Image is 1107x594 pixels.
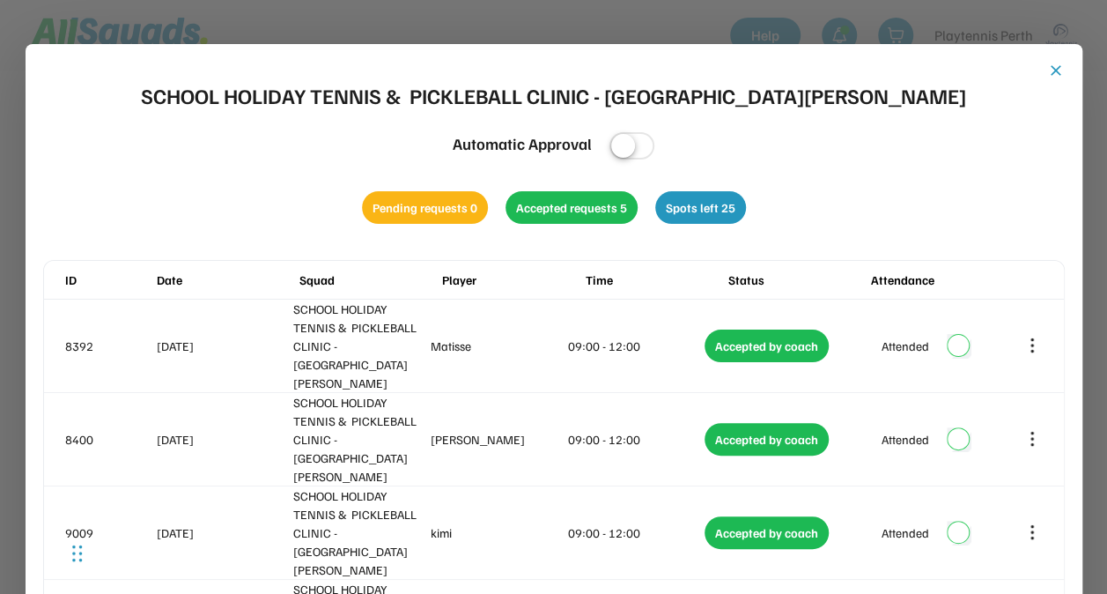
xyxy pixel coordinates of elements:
[453,132,592,156] div: Automatic Approval
[655,191,746,224] div: Spots left 25
[141,79,966,111] div: SCHOOL HOLIDAY TENNIS & PICKLEBALL CLINIC - [GEOGRAPHIC_DATA][PERSON_NAME]
[568,430,702,449] div: 09:00 - 12:00
[871,271,1010,289] div: Attendance
[65,271,153,289] div: ID
[705,423,829,456] div: Accepted by coach
[293,393,427,486] div: SCHOOL HOLIDAY TENNIS & PICKLEBALL CLINIC - [GEOGRAPHIC_DATA][PERSON_NAME]
[431,430,565,449] div: [PERSON_NAME]
[568,337,702,355] div: 09:00 - 12:00
[1047,62,1065,79] button: close
[157,337,291,355] div: [DATE]
[506,191,638,224] div: Accepted requests 5
[431,337,565,355] div: Matisse
[157,430,291,449] div: [DATE]
[65,523,153,542] div: 9009
[568,523,702,542] div: 09:00 - 12:00
[442,271,581,289] div: Player
[157,271,296,289] div: Date
[65,337,153,355] div: 8392
[362,191,488,224] div: Pending requests 0
[882,337,929,355] div: Attended
[882,523,929,542] div: Attended
[293,300,427,392] div: SCHOOL HOLIDAY TENNIS & PICKLEBALL CLINIC - [GEOGRAPHIC_DATA][PERSON_NAME]
[728,271,867,289] div: Status
[293,486,427,579] div: SCHOOL HOLIDAY TENNIS & PICKLEBALL CLINIC - [GEOGRAPHIC_DATA][PERSON_NAME]
[585,271,724,289] div: Time
[65,430,153,449] div: 8400
[705,516,829,549] div: Accepted by coach
[299,271,439,289] div: Squad
[431,523,565,542] div: kimi
[705,330,829,362] div: Accepted by coach
[882,430,929,449] div: Attended
[157,523,291,542] div: [DATE]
